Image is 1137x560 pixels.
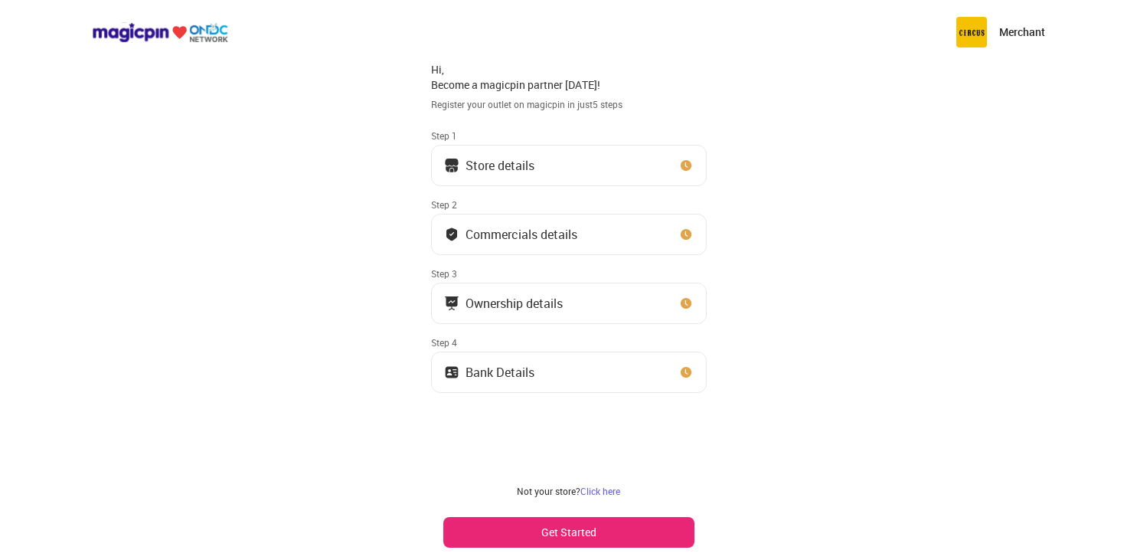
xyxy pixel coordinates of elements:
[92,22,228,43] img: ondc-logo-new-small.8a59708e.svg
[678,158,694,173] img: clock_icon_new.67dbf243.svg
[466,231,577,238] div: Commercials details
[678,227,694,242] img: clock_icon_new.67dbf243.svg
[431,145,707,186] button: Store details
[431,283,707,324] button: Ownership details
[517,485,580,497] span: Not your store?
[999,25,1045,40] p: Merchant
[444,365,459,380] img: ownership_icon.37569ceb.svg
[431,267,707,280] div: Step 3
[678,365,694,380] img: clock_icon_new.67dbf243.svg
[580,485,620,497] a: Click here
[431,198,707,211] div: Step 2
[678,296,694,311] img: clock_icon_new.67dbf243.svg
[444,158,459,173] img: storeIcon.9b1f7264.svg
[431,98,707,111] div: Register your outlet on magicpin in just 5 steps
[431,62,707,92] div: Hi, Become a magicpin partner [DATE]!
[444,227,459,242] img: bank_details_tick.fdc3558c.svg
[443,517,694,548] button: Get Started
[444,296,459,311] img: commercials_icon.983f7837.svg
[466,162,534,169] div: Store details
[956,17,987,47] img: circus.b677b59b.png
[431,214,707,255] button: Commercials details
[466,300,563,307] div: Ownership details
[466,368,534,376] div: Bank Details
[431,352,707,393] button: Bank Details
[431,336,707,349] div: Step 4
[431,129,707,142] div: Step 1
